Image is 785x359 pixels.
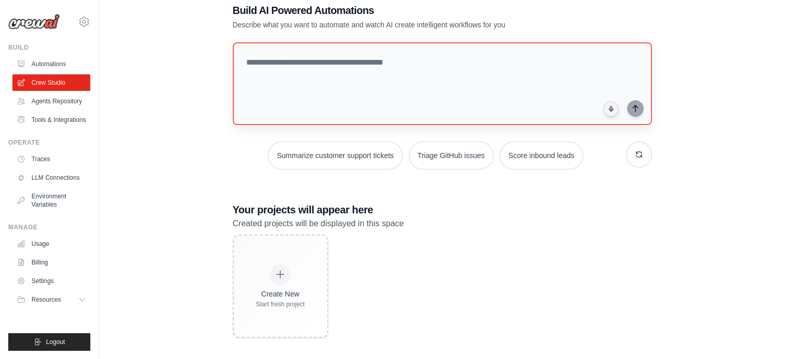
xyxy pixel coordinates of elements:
a: Tools & Integrations [12,112,90,128]
button: Summarize customer support tickets [268,142,402,169]
button: Get new suggestions [626,142,652,167]
a: Environment Variables [12,188,90,213]
p: Describe what you want to automate and watch AI create intelligent workflows for you [233,20,580,30]
a: LLM Connections [12,169,90,186]
span: Resources [31,295,61,304]
button: Score inbound leads [500,142,583,169]
button: Triage GitHub issues [409,142,493,169]
button: Resources [12,291,90,308]
a: Crew Studio [12,74,90,91]
a: Usage [12,236,90,252]
a: Traces [12,151,90,167]
button: Logout [8,333,90,351]
h3: Your projects will appear here [233,202,652,217]
button: Click to speak your automation idea [603,101,619,117]
h1: Build AI Powered Automations [233,3,580,18]
img: Logo [8,14,60,29]
a: Settings [12,273,90,289]
div: Create New [256,289,305,299]
div: Build [8,43,90,52]
div: Operate [8,138,90,147]
div: Manage [8,223,90,231]
a: Billing [12,254,90,271]
span: Logout [46,338,65,346]
div: Start fresh project [256,300,305,308]
a: Agents Repository [12,93,90,110]
p: Created projects will be displayed in this space [233,217,652,230]
a: Automations [12,56,90,72]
